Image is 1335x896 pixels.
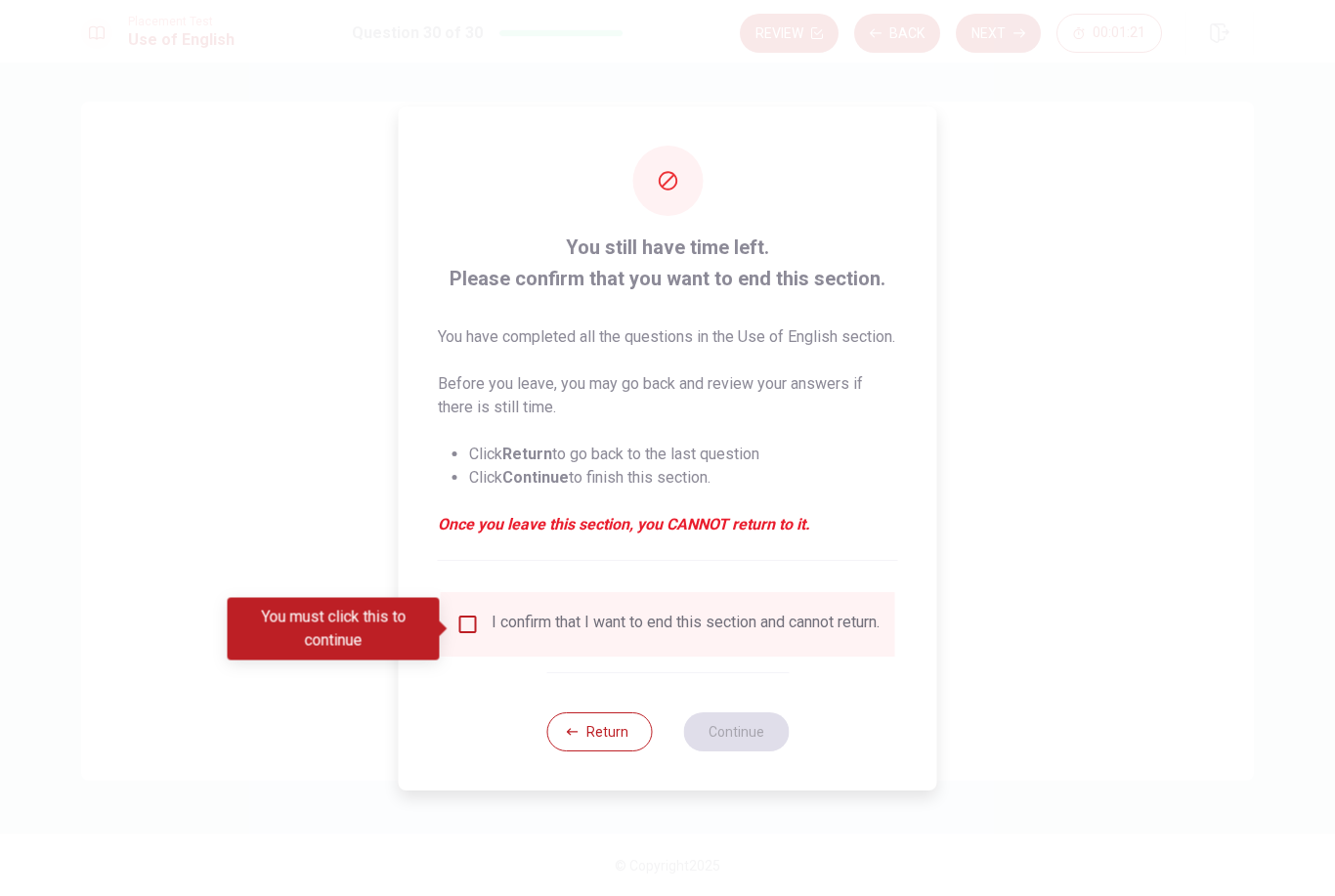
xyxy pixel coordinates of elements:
[469,466,898,490] li: Click to finish this section.
[438,232,898,294] span: You still have time left. Please confirm that you want to end this section.
[438,325,898,349] p: You have completed all the questions in the Use of English section.
[683,712,789,751] button: Continue
[469,443,898,466] li: Click to go back to the last question
[502,468,569,487] strong: Continue
[438,372,898,419] p: Before you leave, you may go back and review your answers if there is still time.
[438,513,898,536] em: Once you leave this section, you CANNOT return to it.
[228,598,440,661] div: You must click this to continue
[456,613,480,636] span: You must click this to continue
[546,712,652,751] button: Return
[492,613,880,636] div: I confirm that I want to end this section and cannot return.
[502,445,552,463] strong: Return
